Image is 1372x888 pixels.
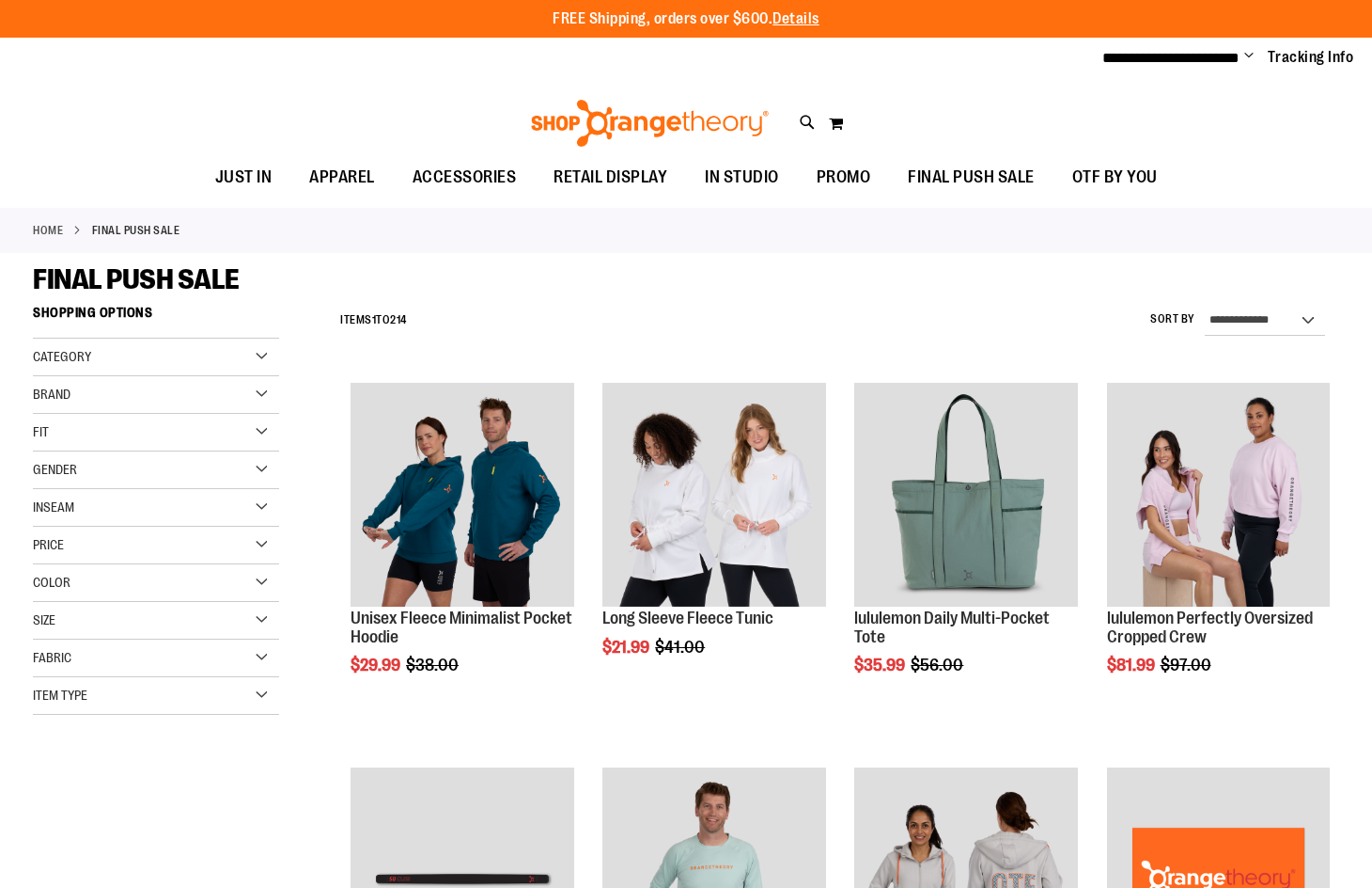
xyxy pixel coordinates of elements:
[406,656,461,674] span: $38.00
[817,156,871,198] span: PROMO
[602,383,825,609] a: Product image for Fleece Long Sleeve
[593,373,834,704] div: product
[33,462,77,477] span: Gender
[390,313,407,326] span: 214
[1161,656,1214,674] span: $97.00
[602,638,652,657] span: $21.99
[854,609,1050,646] a: lululemon Daily Multi-Pocket Tote
[33,537,64,552] span: Price
[33,650,71,665] span: Fabric
[92,222,180,239] strong: FINAL PUSH SALE
[908,156,1035,198] span: FINAL PUSH SALE
[854,383,1077,609] a: lululemon Daily Multi-Pocket Tote
[1053,156,1177,199] a: OTF BY YOU
[1098,373,1339,722] div: product
[655,638,708,657] span: $41.00
[33,263,240,295] span: FINAL PUSH SALE
[911,656,966,674] span: $56.00
[1107,609,1313,646] a: lululemon Perfectly Oversized Cropped Crew
[553,8,819,30] p: FREE Shipping, orders over $600.
[413,156,517,198] span: ACCESSORIES
[33,296,279,339] strong: Shopping Options
[602,609,773,627] a: Long Sleeve Fleece Tunic
[372,313,377,326] span: 1
[340,306,407,335] h2: Items to
[705,156,779,198] span: IN STUDIO
[351,656,403,674] span: $29.99
[290,156,394,199] a: APPAREL
[602,383,825,606] img: Product image for Fleece Long Sleeve
[772,10,819,27] a: Details
[394,156,536,199] a: ACCESSORIES
[196,156,291,199] a: JUST IN
[341,373,583,722] div: product
[535,156,686,199] a: RETAIL DISPLAY
[33,424,49,439] span: Fit
[351,383,573,609] a: Unisex Fleece Minimalist Pocket Hoodie
[1107,383,1330,609] a: lululemon Perfectly Oversized Cropped Crew
[889,156,1053,198] a: FINAL PUSH SALE
[845,373,1086,722] div: product
[351,609,572,646] a: Unisex Fleece Minimalist Pocket Hoodie
[686,156,798,199] a: IN STUDIO
[351,383,573,606] img: Unisex Fleece Minimalist Pocket Hoodie
[854,656,908,674] span: $35.99
[33,688,87,703] span: Item Type
[33,222,63,239] a: Home
[33,387,70,402] span: Brand
[854,383,1077,606] img: lululemon Daily Multi-Pocket Tote
[309,156,375,198] span: APPAREL
[1268,47,1354,68] a: Tracking Info
[1072,156,1158,198] span: OTF BY YOU
[553,156,667,198] span: RETAIL DISPLAY
[33,499,74,515] span: Inseam
[33,612,55,627] span: Size
[1107,383,1330,606] img: lululemon Perfectly Oversized Cropped Crew
[1107,656,1158,674] span: $81.99
[1150,311,1195,327] label: Sort By
[1244,48,1254,67] button: Account menu
[528,100,772,147] img: Shop Orangetheory
[33,349,91,364] span: Category
[33,575,70,590] span: Color
[798,156,890,199] a: PROMO
[215,156,273,198] span: JUST IN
